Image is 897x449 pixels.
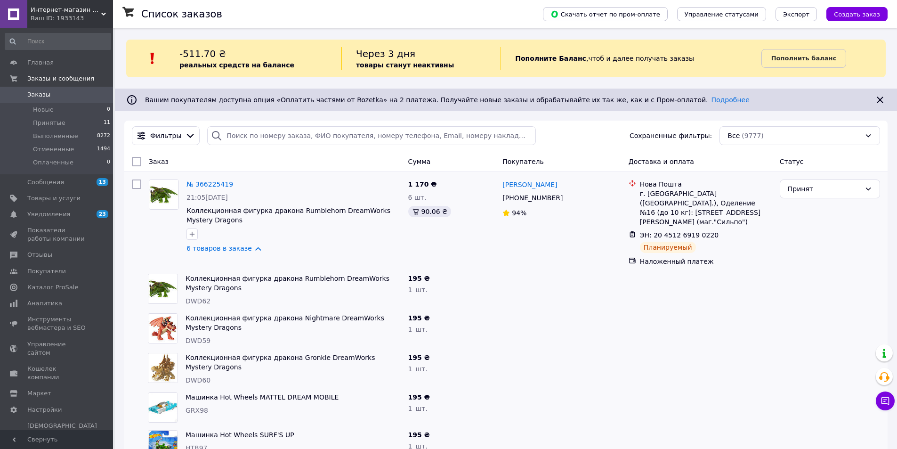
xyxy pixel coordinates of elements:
[186,393,339,401] a: Машинка Hot Wheels MATTEL DREAM MOBILE
[186,207,390,224] a: Коллекционная фигурка дракона Rumblehorn DreamWorks Mystery Dragons
[207,126,535,145] input: Поиск по номеру заказа, ФИО покупателя, номеру телефона, Email, номеру накладной
[640,242,696,253] div: Планируемый
[512,209,526,217] span: 94%
[876,392,895,410] button: Чат с покупателем
[27,283,78,292] span: Каталог ProSale
[27,389,51,398] span: Маркет
[186,354,375,371] a: Коллекционная фигурка дракона Gronkle DreamWorks Mystery Dragons
[543,7,668,21] button: Скачать отчет по пром-оплате
[408,326,428,333] span: 1 шт.
[179,48,226,59] span: -511.70 ₴
[141,8,222,20] h1: Список заказов
[186,314,384,331] a: Коллекционная фигурка дракона Nightmare DreamWorks Mystery Dragons
[356,61,454,69] b: товары станут неактивны
[640,189,772,227] div: г. [GEOGRAPHIC_DATA] ([GEOGRAPHIC_DATA].), Оделение №16 (до 10 кг): [STREET_ADDRESS][PERSON_NAME]...
[33,106,54,114] span: Новые
[27,267,66,276] span: Покупатели
[97,178,108,186] span: 13
[27,178,64,187] span: Сообщения
[685,11,759,18] span: Управление статусами
[31,14,113,23] div: Ваш ID: 1933143
[148,393,178,422] img: Фото товару
[771,55,836,62] b: Пополнить баланс
[826,7,888,21] button: Создать заказ
[186,376,210,384] span: DWD60
[27,315,87,332] span: Инструменты вебмастера и SEO
[776,7,817,21] button: Экспорт
[5,33,111,50] input: Поиск
[148,274,178,303] img: Фото товару
[640,231,719,239] span: ЭН: 20 4512 6919 0220
[501,47,761,70] div: , чтоб и далее получать заказы
[186,407,208,414] span: GRX98
[27,74,94,83] span: Заказы и сообщения
[408,206,451,217] div: 90.06 ₴
[27,226,87,243] span: Показатели работы компании
[145,96,750,104] span: Вашим покупателям доступна опция «Оплатить частями от Rozetka» на 2 платежа. Получайте новые зака...
[834,11,880,18] span: Создать заказ
[408,431,430,439] span: 195 ₴
[727,131,740,140] span: Все
[780,158,804,165] span: Статус
[97,145,110,154] span: 1494
[630,131,712,140] span: Сохраненные фильтры:
[186,194,228,201] span: 21:05[DATE]
[33,158,73,167] span: Оплаченные
[27,422,97,448] span: [DEMOGRAPHIC_DATA] и счета
[629,158,694,165] span: Доставка и оплата
[33,145,74,154] span: Отмененные
[408,275,430,282] span: 195 ₴
[186,275,389,292] a: Коллекционная фигурка дракона Rumblehorn DreamWorks Mystery Dragons
[27,210,70,219] span: Уведомления
[788,184,861,194] div: Принят
[501,191,565,204] div: [PHONE_NUMBER]
[27,299,62,308] span: Аналитика
[149,180,178,209] img: Фото товару
[761,49,846,68] a: Пополнить баланс
[186,245,252,252] a: 6 товаров в заказе
[502,158,544,165] span: Покупатель
[677,7,766,21] button: Управление статусами
[742,132,764,139] span: (9777)
[104,119,110,127] span: 11
[408,314,430,322] span: 195 ₴
[783,11,809,18] span: Экспорт
[408,194,427,201] span: 6 шт.
[149,180,179,210] a: Фото товару
[408,180,437,188] span: 1 170 ₴
[33,132,78,140] span: Выполненные
[148,353,178,383] img: Фото товару
[408,393,430,401] span: 195 ₴
[711,96,750,104] a: Подробнее
[817,10,888,17] a: Создать заказ
[149,158,169,165] span: Заказ
[27,251,52,259] span: Отзывы
[107,106,110,114] span: 0
[408,286,428,294] span: 1 шт.
[186,431,294,439] a: Машинка Hot Wheels SURF'S UP
[97,132,110,140] span: 8272
[145,51,160,65] img: :exclamation:
[186,297,210,305] span: DWD62
[150,131,181,140] span: Фильтры
[148,314,178,343] img: Фото товару
[408,365,428,373] span: 1 шт.
[27,194,81,203] span: Товары и услуги
[27,58,54,67] span: Главная
[33,119,65,127] span: Принятые
[27,365,87,382] span: Кошелек компании
[550,10,660,18] span: Скачать отчет по пром-оплате
[31,6,101,14] span: Интернет-магазин Kidi-land
[27,90,50,99] span: Заказы
[27,340,87,357] span: Управление сайтом
[179,61,294,69] b: реальных средств на балансе
[408,405,428,412] span: 1 шт.
[356,48,415,59] span: Через 3 дня
[408,354,430,361] span: 195 ₴
[408,158,431,165] span: Сумма
[515,55,586,62] b: Пополните Баланс
[27,406,62,414] span: Настройки
[97,210,108,218] span: 23
[640,257,772,266] div: Наложенный платеж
